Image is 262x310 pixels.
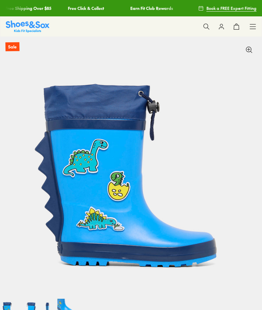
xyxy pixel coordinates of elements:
p: Sale [5,42,19,51]
span: Book a FREE Expert Fitting [206,5,257,11]
a: Shoes & Sox [6,20,49,32]
img: SNS_Logo_Responsive.svg [6,20,49,32]
a: Book a FREE Expert Fitting [198,2,257,14]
